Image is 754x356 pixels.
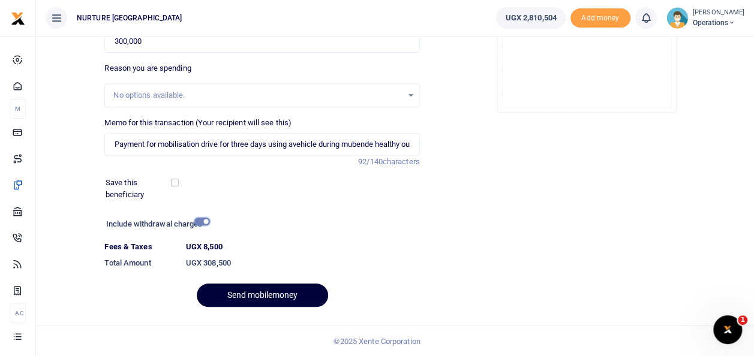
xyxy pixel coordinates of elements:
span: Operations [693,17,744,28]
li: Toup your wallet [570,8,630,28]
h6: Total Amount [104,258,176,268]
h6: UGX 308,500 [186,258,420,268]
span: NURTURE [GEOGRAPHIC_DATA] [72,13,187,23]
a: logo-small logo-large logo-large [11,13,25,22]
a: profile-user [PERSON_NAME] Operations [666,7,744,29]
input: UGX [104,30,419,53]
span: 92/140 [358,157,383,166]
input: Enter extra information [104,133,419,156]
a: Add money [570,13,630,22]
li: Ac [10,303,26,323]
span: characters [383,157,420,166]
a: UGX 2,810,504 [496,7,565,29]
li: M [10,99,26,119]
iframe: Intercom live chat [713,315,742,344]
label: Reason you are spending [104,62,191,74]
li: Wallet ballance [491,7,570,29]
span: UGX 2,810,504 [505,12,556,24]
h6: Include withdrawal charges [106,219,205,229]
small: [PERSON_NAME] [693,8,744,18]
label: Save this beneficiary [106,177,173,200]
dt: Fees & Taxes [100,241,181,253]
span: 1 [738,315,747,325]
label: Memo for this transaction (Your recipient will see this) [104,117,292,129]
div: No options available. [113,89,402,101]
img: profile-user [666,7,688,29]
label: UGX 8,500 [186,241,223,253]
button: Send mobilemoney [197,283,328,307]
span: Add money [570,8,630,28]
img: logo-small [11,11,25,26]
